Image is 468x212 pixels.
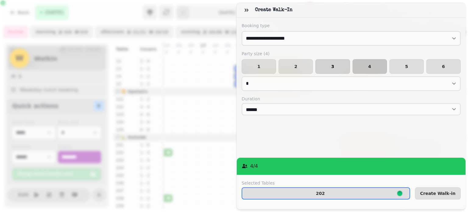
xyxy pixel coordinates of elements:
button: 3 [315,59,350,74]
button: 6 [426,59,461,74]
span: 1 [247,64,271,69]
button: 5 [389,59,424,74]
p: 4 / 4 [250,163,258,170]
label: Party size ( 4 ) [242,51,461,57]
span: 3 [321,64,345,69]
button: 4 [353,59,387,74]
span: 6 [431,64,456,69]
label: Booking type [242,23,461,29]
h3: Create Walk-in [255,6,295,14]
label: Duration [242,96,461,102]
button: 202 [242,187,410,199]
button: Create Walk-in [415,187,461,199]
span: 4 [358,64,382,69]
span: 5 [395,64,419,69]
button: 2 [278,59,313,74]
label: Selected Tables [242,180,410,186]
button: 1 [242,59,276,74]
p: 202 [316,191,325,196]
span: Create Walk-in [420,191,456,196]
span: 2 [284,64,308,69]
